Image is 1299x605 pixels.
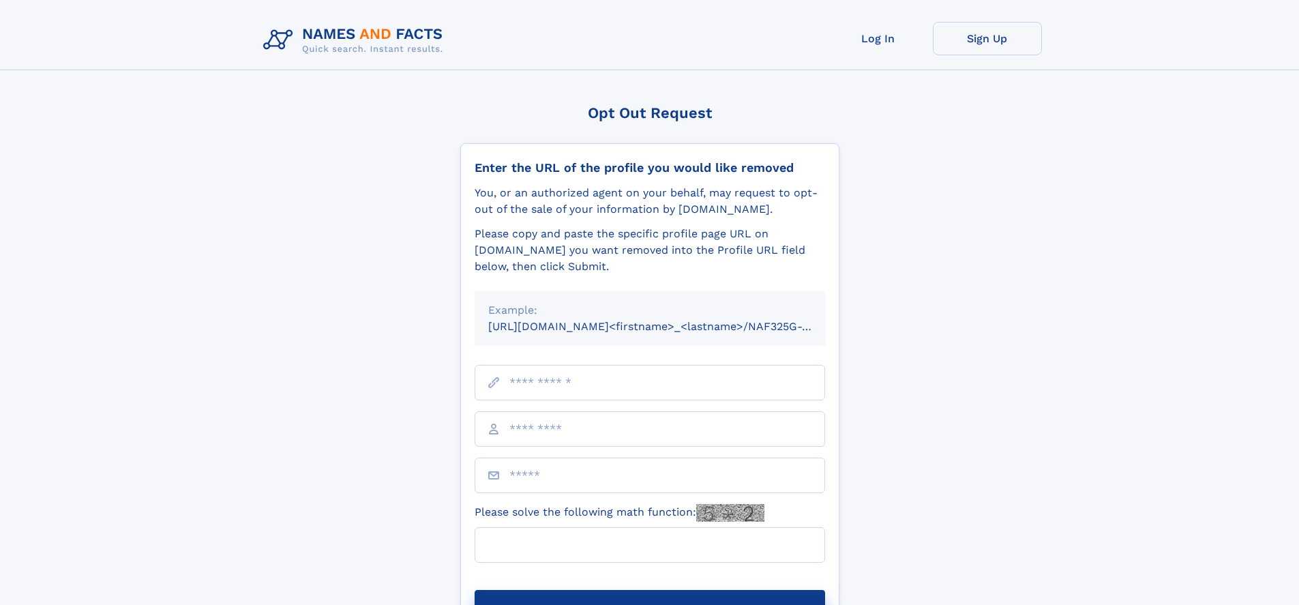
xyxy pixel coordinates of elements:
[475,160,825,175] div: Enter the URL of the profile you would like removed
[933,22,1042,55] a: Sign Up
[475,504,764,522] label: Please solve the following math function:
[475,185,825,218] div: You, or an authorized agent on your behalf, may request to opt-out of the sale of your informatio...
[475,226,825,275] div: Please copy and paste the specific profile page URL on [DOMAIN_NAME] you want removed into the Pr...
[488,320,851,333] small: [URL][DOMAIN_NAME]<firstname>_<lastname>/NAF325G-xxxxxxxx
[258,22,454,59] img: Logo Names and Facts
[488,302,811,319] div: Example:
[824,22,933,55] a: Log In
[460,104,839,121] div: Opt Out Request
